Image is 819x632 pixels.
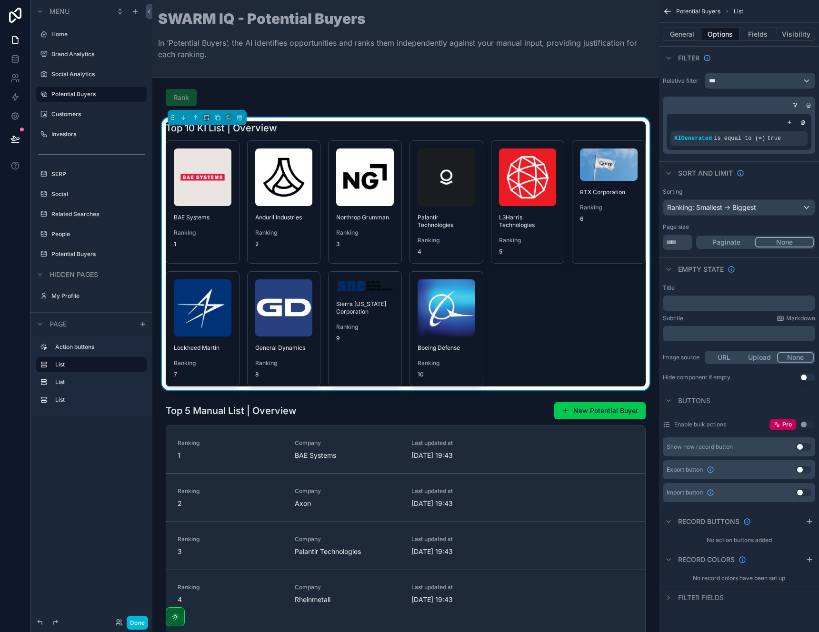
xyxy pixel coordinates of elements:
span: Ranking [499,237,557,244]
h1: Top 10 KI List | Overview [166,121,277,135]
img: baesystems.com [174,148,231,206]
label: Subtitle [663,315,683,322]
span: Lockheed Martin [174,344,231,352]
span: KIGenerated [674,135,712,142]
span: Sort And Limit [678,168,733,178]
a: Customers [51,110,141,118]
label: Potential Buyers [51,90,141,98]
span: 5 [499,248,557,256]
span: Ranking [418,359,475,367]
span: Ranking [418,237,475,244]
div: No action buttons added [659,533,819,548]
div: Show new record button [667,443,733,451]
a: Sierra [US_STATE] CorporationRanking9 [328,271,402,387]
label: Potential Buyers [51,250,141,258]
button: None [755,237,814,247]
span: Ranking [336,229,394,237]
label: My Profile [51,292,141,300]
div: Hide component if empty [663,374,730,381]
span: Filter [678,53,699,63]
div: scrollable content [663,326,815,341]
div: No record colors have been set up [659,571,819,586]
a: Boeing DefenseRanking10 [409,271,483,387]
button: Upload [742,352,778,363]
label: List [55,396,139,404]
button: Visibility [777,28,815,41]
img: lockheedmartin.com [174,279,231,337]
span: L3Harris Technologies [499,214,557,229]
span: 6 [580,215,638,223]
label: Brand Analytics [51,50,141,58]
span: Record colors [678,555,735,564]
img: northropgrumman.com [336,148,394,206]
a: People [51,230,141,238]
label: Social [51,190,141,198]
button: URL [706,352,742,363]
label: Image source [663,354,701,361]
button: Done [127,616,148,630]
span: 7 [174,371,231,378]
span: Filter fields [678,593,724,602]
a: General DynamicsRanking8 [247,271,321,387]
span: Ranking [336,323,394,331]
span: true [767,135,781,142]
div: scrollable content [30,335,152,417]
label: Page size [663,223,689,231]
h1: SWARM IQ - Potential Buyers [158,11,653,26]
label: Enable bulk actions [674,421,726,428]
button: Fields [739,28,778,41]
a: Related Searches [51,210,141,218]
span: Markdown [786,315,815,322]
span: BAE Systems [174,214,231,221]
span: List [734,8,743,15]
label: Investors [51,130,141,138]
span: Ranking [255,359,313,367]
img: gd.com [255,279,313,337]
a: Lockheed MartinRanking7 [166,271,240,387]
label: Home [51,30,141,38]
span: Empty state [678,265,724,274]
label: Social Analytics [51,70,141,78]
span: Northrop Grumman [336,214,394,221]
span: 2 [255,240,313,248]
span: Page [50,319,67,329]
a: BAE SystemsRanking1 [166,140,240,264]
span: 4 [418,248,475,256]
span: Buttons [678,396,710,405]
span: is equal to (=) [714,135,765,142]
a: Palantir TechnologiesRanking4 [409,140,483,264]
a: Markdown [777,315,815,322]
div: Ranking: Smallest -> Biggest [663,200,815,215]
button: None [777,352,814,363]
a: Northrop GrummanRanking3 [328,140,402,264]
span: 10 [418,371,475,378]
img: sncorp.com [336,279,394,293]
span: Potential Buyers [676,8,720,15]
a: RTX CorporationRanking6 [572,140,646,264]
span: 3 [336,240,394,248]
img: l3harris.com [499,148,557,206]
span: Ranking [174,359,231,367]
span: Ranking [580,204,638,211]
img: boeing.com [418,279,475,337]
span: Record buttons [678,517,739,526]
span: Anduril Industries [255,214,313,221]
div: scrollable content [663,296,815,311]
button: Paginate [698,237,755,247]
span: 9 [336,335,394,342]
a: L3Harris TechnologiesRanking5 [491,140,565,264]
span: Ranking [174,229,231,237]
img: anduril.com [255,148,313,206]
span: RTX Corporation [580,188,638,196]
label: List [55,378,139,386]
img: rtx.com [580,148,638,181]
span: Boeing Defense [418,344,475,352]
label: Sorting [663,188,682,196]
span: 8 [255,371,313,378]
